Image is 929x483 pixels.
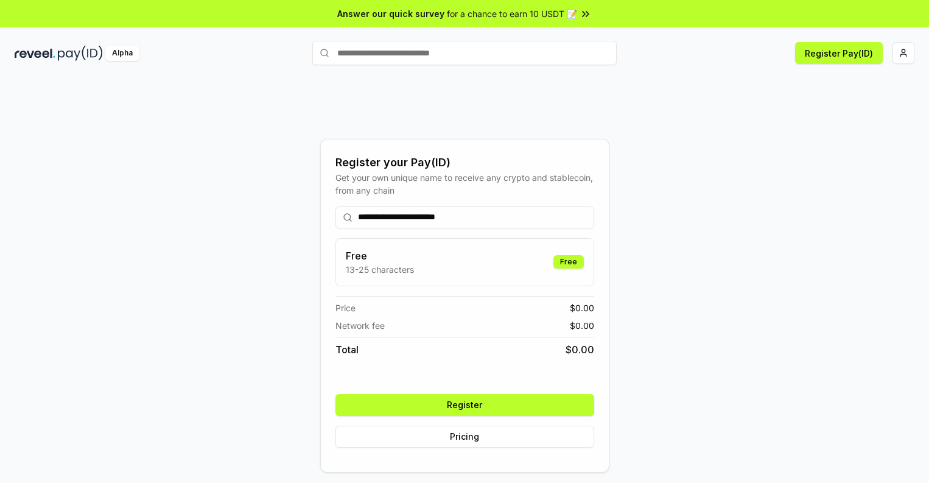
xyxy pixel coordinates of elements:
[570,319,594,332] span: $ 0.00
[335,394,594,416] button: Register
[335,342,359,357] span: Total
[335,426,594,448] button: Pricing
[335,301,356,314] span: Price
[335,319,385,332] span: Network fee
[346,263,414,276] p: 13-25 characters
[335,154,594,171] div: Register your Pay(ID)
[346,249,414,263] h3: Free
[15,46,55,61] img: reveel_dark
[58,46,103,61] img: pay_id
[795,42,883,64] button: Register Pay(ID)
[335,171,594,197] div: Get your own unique name to receive any crypto and stablecoin, from any chain
[337,7,444,20] span: Answer our quick survey
[447,7,577,20] span: for a chance to earn 10 USDT 📝
[570,301,594,314] span: $ 0.00
[553,255,584,269] div: Free
[566,342,594,357] span: $ 0.00
[105,46,139,61] div: Alpha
